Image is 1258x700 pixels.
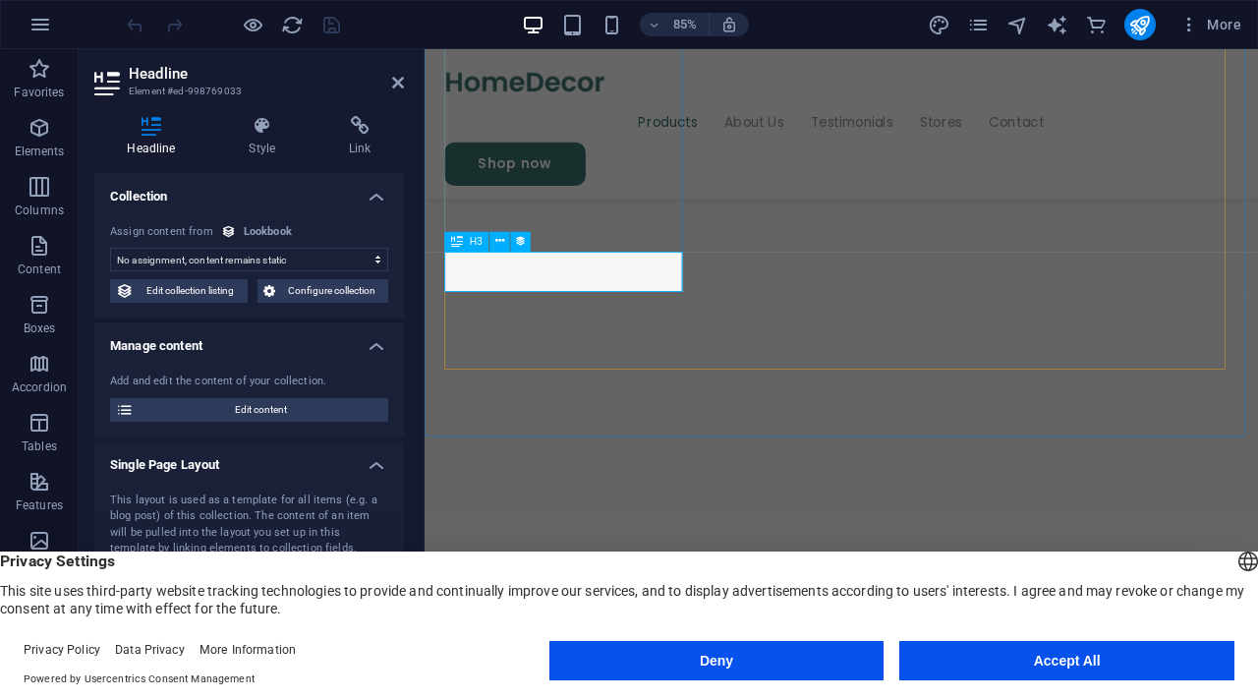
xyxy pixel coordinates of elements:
button: design [928,13,951,36]
div: This layout is used as a template for all items (e.g. a blog post) of this collection. The conten... [110,493,388,557]
p: Accordion [12,379,67,395]
h4: Single Page Layout [94,441,404,477]
button: navigator [1006,13,1030,36]
button: Configure collection [257,279,389,303]
p: Columns [15,203,64,218]
i: Pages (Ctrl+Alt+S) [967,14,990,36]
span: H3 [470,237,483,247]
h2: Headline [129,65,404,83]
h4: Manage content [94,322,404,358]
i: AI Writer [1046,14,1068,36]
h4: Headline [94,116,216,157]
button: reload [280,13,304,36]
i: Reload page [281,14,304,36]
span: Configure collection [281,279,383,303]
i: Navigator [1006,14,1029,36]
button: More [1172,9,1249,40]
i: Design (Ctrl+Alt+Y) [928,14,950,36]
button: pages [967,13,991,36]
h3: Element #ed-998769033 [129,83,365,100]
i: Publish [1128,14,1151,36]
p: Tables [22,438,57,454]
p: Elements [15,144,65,159]
span: Edit collection listing [140,279,242,303]
div: Assign content from [110,224,213,241]
div: Lookbook [244,224,292,241]
h4: Collection [94,173,404,208]
p: Features [16,497,63,513]
p: Boxes [24,321,56,336]
button: publish [1124,9,1156,40]
h4: Style [216,116,316,157]
button: Edit content [110,398,388,422]
i: On resize automatically adjust zoom level to fit chosen device. [720,16,738,33]
button: text_generator [1046,13,1069,36]
h6: 85% [669,13,701,36]
h4: Link [316,116,404,157]
i: Commerce [1085,14,1108,36]
button: Click here to leave preview mode and continue editing [241,13,264,36]
p: Content [18,262,61,277]
div: Add and edit the content of your collection. [110,374,388,390]
span: Edit content [140,398,382,422]
p: Favorites [14,85,64,100]
button: Edit collection listing [110,279,248,303]
button: commerce [1085,13,1109,36]
button: 85% [640,13,710,36]
span: More [1179,15,1241,34]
